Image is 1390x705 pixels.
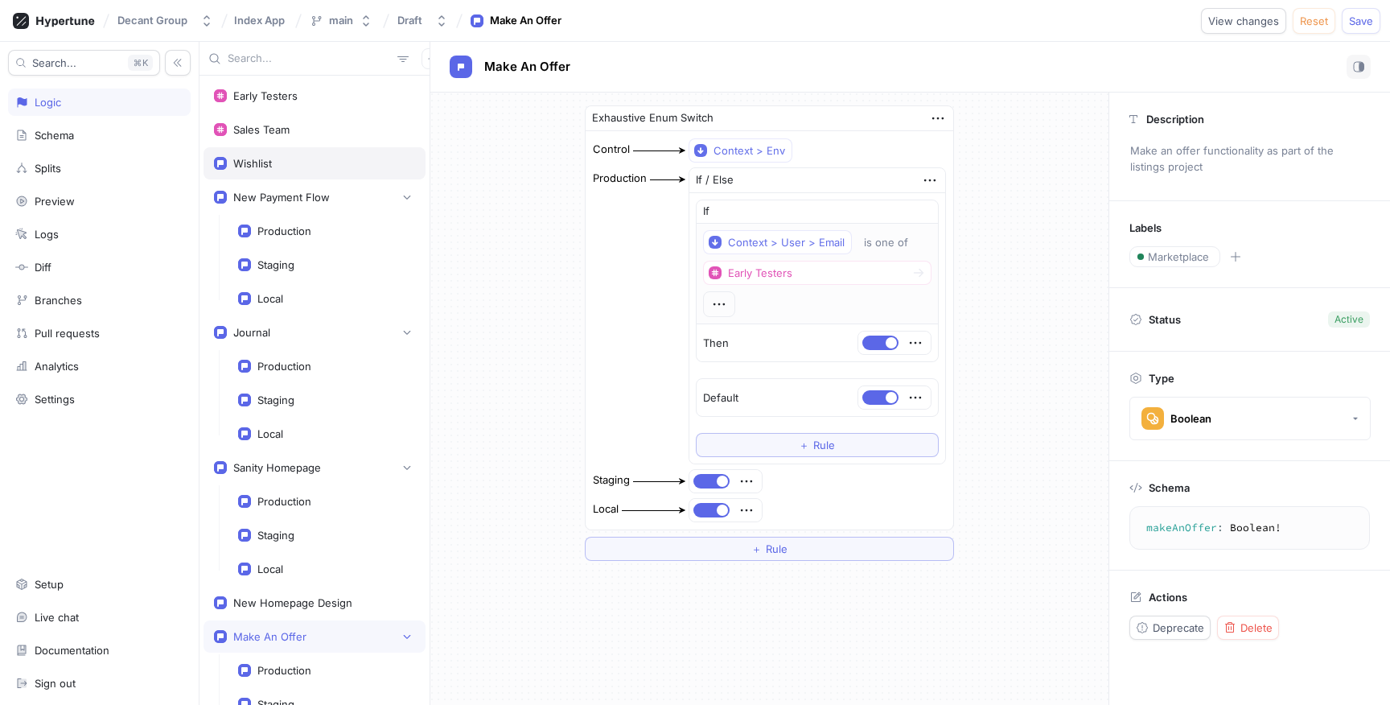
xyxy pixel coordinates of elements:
[233,461,321,474] div: Sanity Homepage
[257,495,311,508] div: Production
[696,433,939,457] button: ＋Rule
[257,427,283,440] div: Local
[35,261,51,274] div: Diff
[257,563,283,575] div: Local
[857,230,931,254] button: is one of
[1123,138,1376,180] p: Make an offer functionality as part of the listings project
[35,611,79,624] div: Live chat
[128,55,153,71] div: K
[233,191,330,204] div: New Payment Flow
[1129,246,1220,267] button: Marketplace
[233,326,270,339] div: Journal
[233,89,298,102] div: Early Testers
[1342,8,1380,34] button: Save
[303,7,379,34] button: main
[703,336,729,352] p: Then
[111,7,220,34] button: Decant Group
[233,596,352,609] div: New Homepage Design
[703,230,852,254] button: Context > User > Email
[35,578,64,591] div: Setup
[1146,113,1204,126] p: Description
[1334,312,1363,327] div: Active
[35,162,61,175] div: Splits
[593,142,630,158] div: Control
[593,171,647,187] div: Production
[593,501,619,517] div: Local
[257,292,283,305] div: Local
[257,664,311,677] div: Production
[799,440,809,450] span: ＋
[257,529,294,542] div: Staging
[864,236,908,249] div: is one of
[1349,16,1373,26] span: Save
[766,544,788,554] span: Rule
[397,14,422,27] div: Draft
[714,144,785,158] div: Context > Env
[1129,221,1162,234] p: Labels
[490,13,561,29] div: Make An Offer
[1208,16,1279,26] span: View changes
[585,537,954,561] button: ＋Rule
[484,60,570,73] span: Make An Offer
[329,14,353,27] div: main
[1148,252,1209,262] span: Marketplace
[117,14,187,27] div: Decant Group
[592,110,714,126] div: Exhaustive Enum Switch
[593,472,630,489] div: Staging
[1149,308,1181,331] p: Status
[35,129,74,142] div: Schema
[1217,616,1279,640] button: Delete
[391,7,454,34] button: Draft
[8,637,191,664] a: Documentation
[751,544,762,554] span: ＋
[1153,623,1204,633] span: Deprecate
[696,172,734,188] div: If / Else
[35,644,109,657] div: Documentation
[1149,372,1174,385] p: Type
[689,138,792,163] button: Context > Env
[228,51,391,67] input: Search...
[257,394,294,406] div: Staging
[728,266,792,280] div: Early Testers
[1129,616,1211,640] button: Deprecate
[1149,481,1190,494] p: Schema
[35,677,76,690] div: Sign out
[813,440,835,450] span: Rule
[35,195,75,208] div: Preview
[1293,8,1335,34] button: Reset
[703,390,738,406] p: Default
[35,327,100,340] div: Pull requests
[703,204,709,220] p: If
[32,58,76,68] span: Search...
[1240,623,1273,633] span: Delete
[8,50,160,76] button: Search...K
[233,157,272,170] div: Wishlist
[257,225,311,237] div: Production
[1137,513,1363,542] textarea: makeAnOffer: Boolean!
[1170,412,1211,426] div: Boolean
[35,393,75,406] div: Settings
[1201,8,1286,34] button: View changes
[1129,397,1371,440] button: Boolean
[257,258,294,271] div: Staging
[35,360,79,373] div: Analytics
[703,261,931,285] button: Early Testers
[233,630,306,643] div: Make An Offer
[1149,591,1187,604] p: Actions
[35,96,61,109] div: Logic
[35,228,59,241] div: Logs
[1300,16,1328,26] span: Reset
[35,294,82,307] div: Branches
[233,123,290,136] div: Sales Team
[728,236,845,249] div: Context > User > Email
[234,14,285,26] span: Index App
[257,360,311,373] div: Production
